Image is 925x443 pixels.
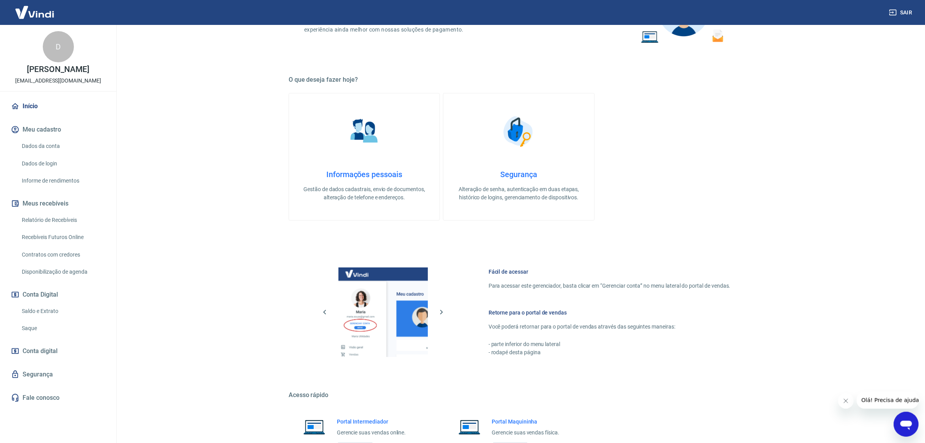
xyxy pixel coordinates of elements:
[838,393,854,409] iframe: Fechar mensagem
[857,392,919,409] iframe: Mensagem da empresa
[9,343,107,360] a: Conta digital
[19,229,107,245] a: Recebíveis Futuros Online
[9,389,107,406] a: Fale conosco
[337,418,406,425] h6: Portal Intermediador
[489,309,731,316] h6: Retorne para o portal de vendas
[289,76,749,84] h5: O que deseja fazer hoje?
[489,340,731,348] p: - parte inferior do menu lateral
[15,77,101,85] p: [EMAIL_ADDRESS][DOMAIN_NAME]
[289,391,749,399] h5: Acesso rápido
[888,5,916,20] button: Sair
[19,173,107,189] a: Informe de rendimentos
[301,170,427,179] h4: Informações pessoais
[337,429,406,437] p: Gerencie suas vendas online.
[489,268,731,276] h6: Fácil de acessar
[443,93,594,221] a: SegurançaSegurançaAlteração de senha, autenticação em duas etapas, histórico de logins, gerenciam...
[489,323,731,331] p: Você poderá retornar para o portal de vendas através das seguintes maneiras:
[9,121,107,138] button: Meu cadastro
[19,247,107,263] a: Contratos com credores
[456,170,582,179] h4: Segurança
[9,98,107,115] a: Início
[489,282,731,290] p: Para acessar este gerenciador, basta clicar em “Gerenciar conta” no menu lateral do portal de ven...
[43,31,74,62] div: D
[19,264,107,280] a: Disponibilização de agenda
[453,418,486,436] img: Imagem de um notebook aberto
[301,185,427,202] p: Gestão de dados cadastrais, envio de documentos, alteração de telefone e endereços.
[19,303,107,319] a: Saldo e Extrato
[345,112,384,151] img: Informações pessoais
[9,286,107,303] button: Conta Digital
[19,156,107,172] a: Dados de login
[489,348,731,357] p: - rodapé desta página
[27,65,89,74] p: [PERSON_NAME]
[23,346,58,357] span: Conta digital
[289,93,440,221] a: Informações pessoaisInformações pessoaisGestão de dados cadastrais, envio de documentos, alteraçã...
[338,267,428,357] img: Imagem da dashboard mostrando o botão de gerenciar conta na sidebar no lado esquerdo
[9,366,107,383] a: Segurança
[298,418,331,436] img: Imagem de um notebook aberto
[492,429,560,437] p: Gerencie suas vendas física.
[456,185,582,202] p: Alteração de senha, autenticação em duas etapas, histórico de logins, gerenciamento de dispositivos.
[499,112,538,151] img: Segurança
[9,0,60,24] img: Vindi
[492,418,560,425] h6: Portal Maquininha
[9,195,107,212] button: Meus recebíveis
[19,138,107,154] a: Dados da conta
[19,320,107,336] a: Saque
[19,212,107,228] a: Relatório de Recebíveis
[5,5,65,12] span: Olá! Precisa de ajuda?
[894,412,919,437] iframe: Botão para abrir a janela de mensagens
